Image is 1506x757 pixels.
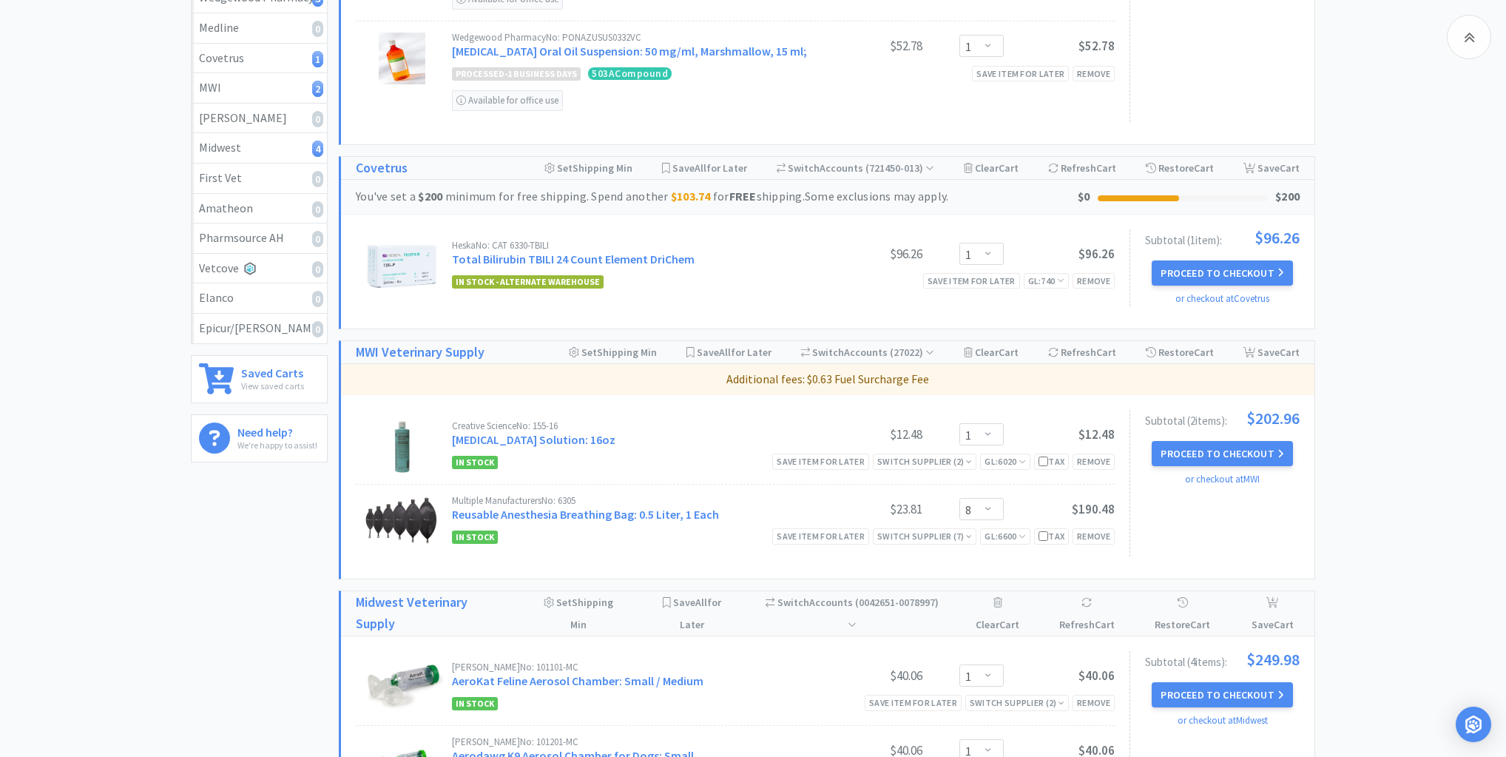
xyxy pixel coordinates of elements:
[877,529,972,543] div: Switch Supplier ( 7 )
[877,454,972,468] div: Switch Supplier ( 2 )
[588,67,672,80] span: 503 A Compound
[999,346,1019,359] span: Cart
[1039,454,1064,468] div: Tax
[964,341,1019,363] div: Clear
[192,44,327,74] a: Covetrus1
[848,596,939,631] span: ( 0042651-0078997 )
[452,662,811,672] div: [PERSON_NAME] No: 101101-MC
[199,18,320,38] div: Medline
[360,662,444,714] img: 52d7d280f5d94bb79578ececff184686_111616.jpeg
[192,223,327,254] a: Pharmsource AH0
[452,507,719,522] a: Reusable Anesthesia Breathing Bag: 0.5 Liter, 1 Each
[312,51,323,67] i: 1
[1048,341,1116,363] div: Refresh
[191,355,328,403] a: Saved CartsView saved carts
[199,138,320,158] div: Midwest
[312,81,323,97] i: 2
[695,596,707,609] span: All
[192,164,327,194] a: First Vet0
[865,695,962,710] div: Save item for later
[192,194,327,224] a: Amatheon0
[312,21,323,37] i: 0
[452,240,811,250] div: Heska No: CAT 6330-TBILI
[394,421,410,473] img: 86c73ef659e74930ade06d70f611894c_1007.png
[452,421,811,431] div: Creative Science No: 155-16
[777,596,809,609] span: Switch
[192,13,327,44] a: Medline0
[672,161,747,175] span: Save for Later
[452,432,615,447] a: [MEDICAL_DATA] Solution: 16oz
[811,667,922,684] div: $40.06
[199,289,320,308] div: Elanco
[923,273,1020,289] div: Save item for later
[1185,473,1260,485] a: or checkout at MWI
[192,133,327,164] a: Midwest4
[347,370,1309,389] p: Additional fees: $0.63 Fuel Surcharge Fee
[312,231,323,247] i: 0
[719,346,731,359] span: All
[970,696,1064,710] div: Switch Supplier ( 2 )
[1028,275,1065,286] span: GL: 740
[811,245,922,263] div: $96.26
[811,425,922,443] div: $12.48
[452,496,811,505] div: Multiple Manufacturers No: 6305
[241,379,304,393] p: View saved carts
[452,456,498,469] span: In Stock
[569,341,657,363] div: Shipping Min
[1145,410,1300,426] div: Subtotal ( 2 item s ):
[1175,292,1269,305] a: or checkout at Covetrus
[1078,426,1115,443] span: $12.48
[1280,161,1300,175] span: Cart
[1078,246,1115,262] span: $96.26
[1243,157,1300,179] div: Save
[452,33,811,42] div: Wedgewood Pharmacy No: PONAZUSUS0332VC
[199,259,320,278] div: Vetcove
[811,500,922,518] div: $23.81
[356,592,507,635] a: Midwest Veterinary Supply
[1073,528,1115,544] div: Remove
[1048,157,1116,179] div: Refresh
[199,199,320,218] div: Amatheon
[1245,591,1300,636] div: Save
[452,44,807,58] a: [MEDICAL_DATA] Oral Oil Suspension: 50 mg/ml, Marshmallow, 15 ml;
[312,201,323,218] i: 0
[192,254,327,284] a: Vetcove0
[312,171,323,187] i: 0
[199,229,320,248] div: Pharmsource AH
[697,346,771,359] span: Save for Later
[1096,161,1116,175] span: Cart
[673,596,721,631] span: Save for Later
[199,49,320,68] div: Covetrus
[241,363,304,379] h6: Saved Carts
[1078,38,1115,54] span: $52.78
[452,531,498,544] span: In Stock
[971,591,1024,636] div: Clear
[1280,346,1300,359] span: Cart
[356,187,1078,206] div: You've set a minimum for free shipping. Spend another for shipping. Some exclusions may apply.
[812,346,844,359] span: Switch
[811,37,922,55] div: $52.78
[362,240,442,292] img: 1e1c653ae20a4e6cbfc0657579422f8b_39079.png
[192,104,327,134] a: [PERSON_NAME]0
[1149,591,1215,636] div: Restore
[312,291,323,307] i: 0
[312,261,323,277] i: 0
[192,314,327,343] a: Epicur/[PERSON_NAME]0
[356,158,408,179] a: Covetrus
[763,591,941,636] div: Accounts
[1054,591,1120,636] div: Refresh
[1073,66,1115,81] div: Remove
[1145,651,1300,667] div: Subtotal ( 4 item s ):
[1072,501,1115,517] span: $190.48
[1152,682,1292,707] button: Proceed to Checkout
[312,321,323,337] i: 0
[729,189,757,203] strong: FREE
[801,341,935,363] div: Accounts
[1178,714,1268,727] a: or checkout at Midwest
[1246,410,1300,426] span: $202.96
[1146,341,1214,363] div: Restore
[199,319,320,338] div: Epicur/[PERSON_NAME]
[1456,707,1491,742] div: Open Intercom Messenger
[1255,229,1300,246] span: $96.26
[1190,618,1210,631] span: Cart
